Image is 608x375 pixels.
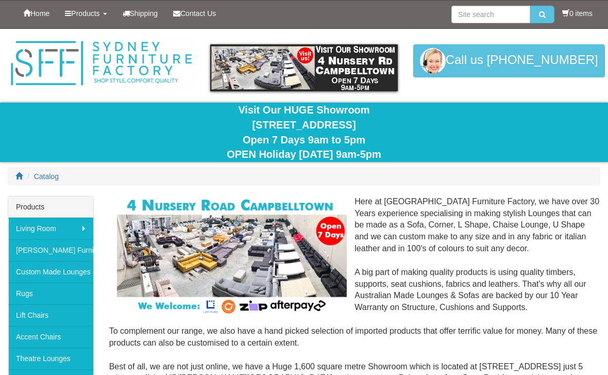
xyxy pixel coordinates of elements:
span: Shipping [130,9,158,18]
a: Living Room [8,218,93,239]
li: 0 items [562,8,593,19]
a: Catalog [34,172,59,181]
span: Products [71,9,99,18]
a: [PERSON_NAME] Furniture [8,239,93,261]
img: showroom.gif [210,44,397,91]
div: Products [8,197,93,218]
div: Visit Our HUGE Showroom [STREET_ADDRESS] Open 7 Days 9am to 5pm OPEN Holiday [DATE] 9am-5pm [8,103,600,161]
a: Custom Made Lounges [8,261,93,283]
a: Theatre Lounges [8,348,93,369]
a: Shipping [115,1,166,26]
img: Sydney Furniture Factory [8,39,195,88]
input: Site search [451,6,530,23]
a: Contact Us [165,1,224,26]
a: Products [57,1,114,26]
span: Contact Us [180,9,216,18]
img: Corner Modular Lounges [117,196,347,316]
a: Rugs [8,283,93,304]
a: Accent Chairs [8,326,93,348]
span: Home [30,9,49,18]
a: Home [15,1,57,26]
a: Lift Chairs [8,304,93,326]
